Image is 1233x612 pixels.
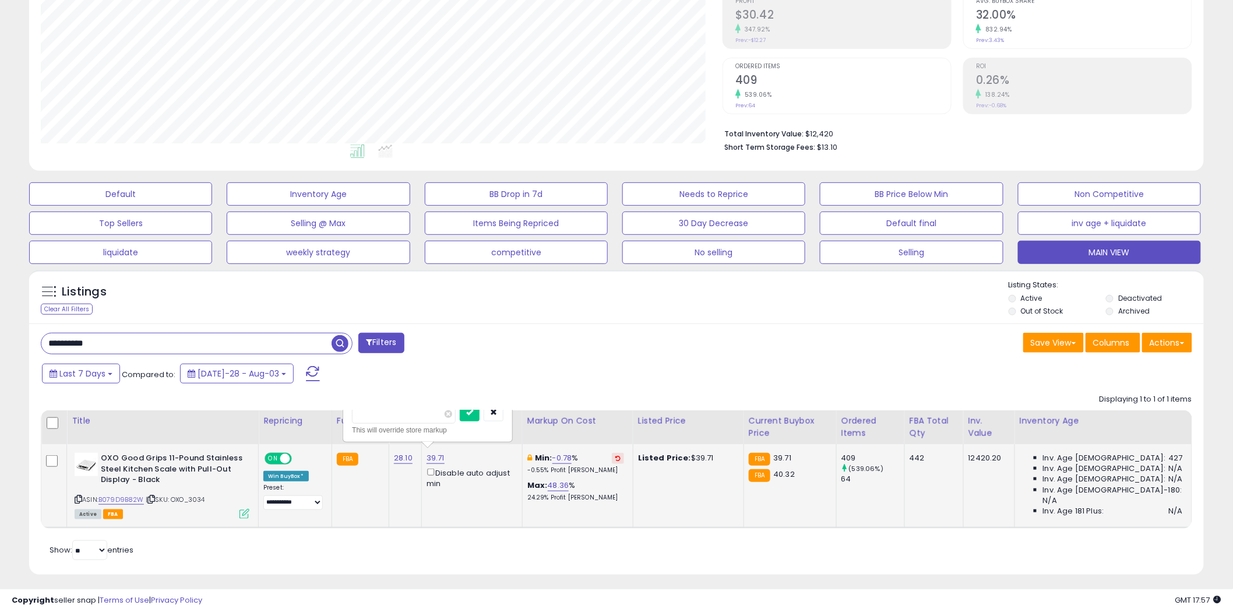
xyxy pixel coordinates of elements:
[75,453,249,518] div: ASIN:
[1093,337,1130,349] span: Columns
[103,509,123,519] span: FBA
[527,480,624,502] div: %
[741,90,772,99] small: 539.06%
[981,25,1012,34] small: 832.94%
[622,241,805,264] button: No selling
[735,73,951,89] h2: 409
[527,415,628,427] div: Markup on Cost
[1018,182,1201,206] button: Non Competitive
[724,126,1183,140] li: $12,420
[427,466,513,489] div: Disable auto adjust min
[817,142,837,153] span: $13.10
[1043,474,1166,484] span: Inv. Age [DEMOGRAPHIC_DATA]:
[227,212,410,235] button: Selling @ Max
[976,73,1192,89] h2: 0.26%
[1169,506,1183,516] span: N/A
[535,452,552,463] b: Min:
[1086,333,1140,353] button: Columns
[1169,453,1183,463] span: 427
[735,37,766,44] small: Prev: -$12.27
[146,495,205,504] span: | SKU: OXO_3034
[151,595,202,606] a: Privacy Policy
[735,8,951,24] h2: $30.42
[122,369,175,380] span: Compared to:
[263,484,323,510] div: Preset:
[638,415,739,427] div: Listed Price
[75,453,98,476] img: 31lH2uaOweL._SL40_.jpg
[773,452,791,463] span: 39.71
[263,415,327,427] div: Repricing
[1169,463,1183,474] span: N/A
[29,212,212,235] button: Top Sellers
[622,212,805,235] button: 30 Day Decrease
[735,102,755,109] small: Prev: 64
[352,424,503,436] div: This will override store markup
[527,494,624,502] p: 24.29% Profit [PERSON_NAME]
[749,469,770,482] small: FBA
[180,364,294,384] button: [DATE]-28 - Aug-03
[425,182,608,206] button: BB Drop in 7d
[358,333,404,353] button: Filters
[12,595,54,606] strong: Copyright
[841,453,904,463] div: 409
[227,182,410,206] button: Inventory Age
[638,452,691,463] b: Listed Price:
[427,452,445,464] a: 39.71
[394,452,413,464] a: 28.10
[1009,280,1204,291] p: Listing States:
[1175,595,1221,606] span: 2025-08-11 17:57 GMT
[1043,506,1104,516] span: Inv. Age 181 Plus:
[527,453,624,474] div: %
[1018,212,1201,235] button: inv age + liquidate
[1023,333,1084,353] button: Save View
[62,284,107,300] h5: Listings
[1043,463,1166,474] span: Inv. Age [DEMOGRAPHIC_DATA]:
[735,64,951,70] span: Ordered Items
[841,474,904,484] div: 64
[749,415,832,439] div: Current Buybox Price
[522,410,633,444] th: The percentage added to the cost of goods (COGS) that forms the calculator for Min & Max prices.
[227,241,410,264] button: weekly strategy
[527,466,624,474] p: -0.55% Profit [PERSON_NAME]
[820,182,1003,206] button: BB Price Below Min
[266,454,280,464] span: ON
[552,452,572,464] a: -0.78
[976,102,1006,109] small: Prev: -0.68%
[100,595,149,606] a: Terms of Use
[98,495,144,505] a: B079D9B82W
[75,509,101,519] span: All listings currently available for purchase on Amazon
[1043,495,1057,506] span: N/A
[425,212,608,235] button: Items Being Repriced
[425,241,608,264] button: competitive
[548,480,569,491] a: 48.36
[622,182,805,206] button: Needs to Reprice
[263,471,309,481] div: Win BuyBox *
[1021,293,1042,303] label: Active
[101,453,242,488] b: OXO Good Grips 11-Pound Stainless Steel Kitchen Scale with Pull-Out Display - Black
[1043,485,1182,495] span: Inv. Age [DEMOGRAPHIC_DATA]-180:
[1118,293,1162,303] label: Deactivated
[41,304,93,315] div: Clear All Filters
[337,415,384,427] div: Fulfillment
[1142,333,1192,353] button: Actions
[29,182,212,206] button: Default
[968,415,1010,439] div: Inv. value
[42,364,120,384] button: Last 7 Days
[976,37,1004,44] small: Prev: 3.43%
[976,8,1192,24] h2: 32.00%
[1118,306,1150,316] label: Archived
[29,241,212,264] button: liquidate
[841,415,900,439] div: Ordered Items
[1021,306,1063,316] label: Out of Stock
[527,480,548,491] b: Max:
[981,90,1010,99] small: 138.24%
[198,368,279,379] span: [DATE]-28 - Aug-03
[1043,453,1166,463] span: Inv. Age [DEMOGRAPHIC_DATA]:
[337,453,358,466] small: FBA
[1100,394,1192,405] div: Displaying 1 to 1 of 1 items
[968,453,1006,463] div: 12420.20
[820,212,1003,235] button: Default final
[724,129,804,139] b: Total Inventory Value:
[427,415,517,427] div: Min Price
[59,368,105,379] span: Last 7 Days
